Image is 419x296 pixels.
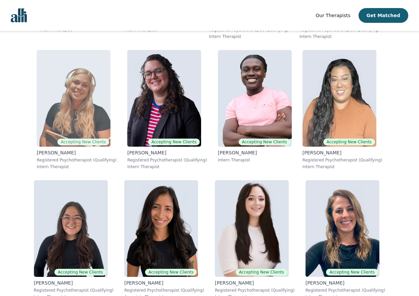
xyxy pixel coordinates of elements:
[326,269,378,276] span: Accepting New Clients
[316,11,350,19] a: Our Therapists
[306,180,379,277] img: Rachel_Bickley
[359,8,408,23] button: Get Matched
[124,180,198,277] img: Natalia_Sarmiento
[306,288,385,293] p: Registered Psychotherapist (Qualifying)
[215,280,295,286] p: [PERSON_NAME]
[11,8,27,22] img: alli logo
[34,288,114,293] p: Registered Psychotherapist (Qualifying)
[302,164,382,169] p: Intern Therapist
[323,139,375,145] span: Accepting New Clients
[302,149,382,156] p: [PERSON_NAME]
[302,50,376,147] img: Christina_Persaud
[297,45,388,175] a: Christina_PersaudAccepting New Clients[PERSON_NAME]Registered Psychotherapist (Qualifying)Intern ...
[145,269,197,276] span: Accepting New Clients
[37,157,117,163] p: Registered Psychotherapist (Qualifying)
[127,50,201,147] img: Cayley_Hanson
[37,50,110,147] img: Emerald_Weninger
[239,139,290,145] span: Accepting New Clients
[236,269,287,276] span: Accepting New Clients
[37,164,117,169] p: Intern Therapist
[316,13,350,18] span: Our Therapists
[127,157,207,163] p: Registered Psychotherapist (Qualifying)
[148,139,200,145] span: Accepting New Clients
[213,45,297,175] a: Anthony_KusiAccepting New Clients[PERSON_NAME]Intern Therapist
[57,139,109,145] span: Accepting New Clients
[122,45,213,175] a: Cayley_HansonAccepting New Clients[PERSON_NAME]Registered Psychotherapist (Qualifying)Intern Ther...
[215,288,295,293] p: Registered Psychotherapist (Qualifying)
[127,164,207,169] p: Intern Therapist
[218,157,292,163] p: Intern Therapist
[124,288,204,293] p: Registered Psychotherapist (Qualifying)
[215,180,289,277] img: Gloria_Zambrano
[34,180,108,277] img: Haile_Mcbride
[302,157,382,163] p: Registered Psychotherapist (Qualifying)
[209,34,289,39] p: Intern Therapist
[306,280,385,286] p: [PERSON_NAME]
[218,149,292,156] p: [PERSON_NAME]
[31,45,122,175] a: Emerald_WeningerAccepting New Clients[PERSON_NAME]Registered Psychotherapist (Qualifying)Intern T...
[34,280,114,286] p: [PERSON_NAME]
[124,280,204,286] p: [PERSON_NAME]
[299,34,379,39] p: Intern Therapist
[37,149,117,156] p: [PERSON_NAME]
[127,149,207,156] p: [PERSON_NAME]
[218,50,292,147] img: Anthony_Kusi
[54,269,106,276] span: Accepting New Clients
